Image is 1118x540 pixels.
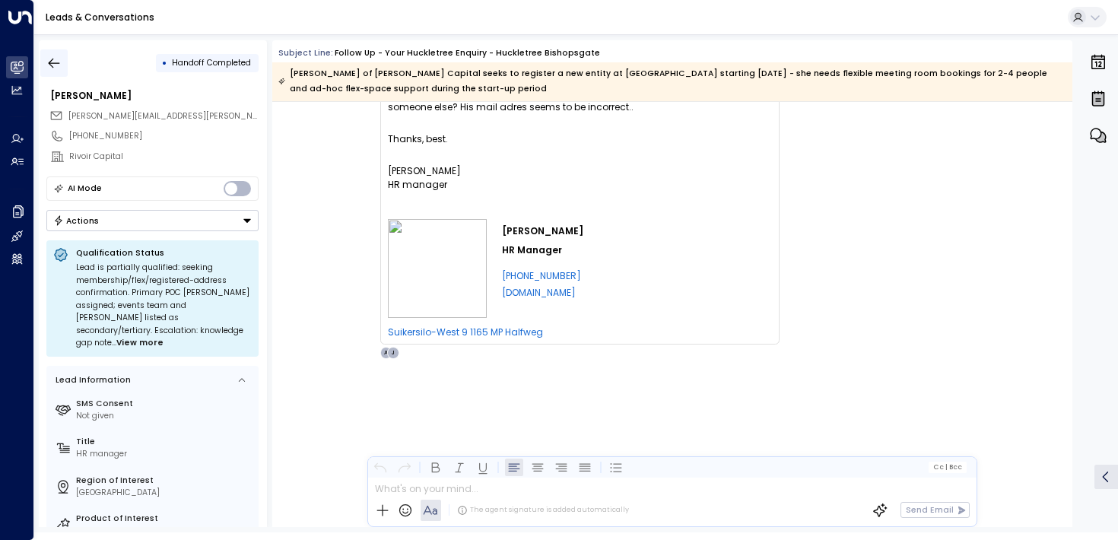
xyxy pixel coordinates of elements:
div: • [162,52,167,73]
div: [PERSON_NAME] of [PERSON_NAME] Capital seeks to register a new entity at [GEOGRAPHIC_DATA] starti... [278,66,1066,97]
td: HR Manager [502,238,583,257]
a: [DOMAIN_NAME] [502,286,576,300]
label: SMS Consent [76,398,254,410]
span: Handoff Completed [172,57,251,68]
div: [GEOGRAPHIC_DATA] [76,487,254,499]
div: Follow up - Your Huckletree Enquiry - Huckletree Bishopsgate [335,47,600,59]
a: Suikersilo-West 9 1165 MP Halfweg [388,326,543,339]
button: Redo [395,458,413,476]
div: [PERSON_NAME] [388,164,772,178]
a: Leads & Conversations [46,11,154,24]
a: [PHONE_NUMBER] [502,269,581,283]
div: HR manager [388,178,772,192]
span: Subject Line: [278,47,333,59]
div: Button group with a nested menu [46,210,259,231]
td: [PERSON_NAME] [502,219,583,238]
div: The agent signature is added automatically [457,505,629,516]
span: | [945,463,947,471]
label: Title [76,436,254,448]
div: HR manager [76,448,254,460]
div: A [380,347,392,359]
span: emma.siegers@rivoircapital.nl [68,110,259,122]
div: Day Passes, Hot desking, Meeting Rooms [76,525,254,537]
div: Actions [53,215,100,226]
div: J [387,347,399,359]
div: Rivoir Capital [69,151,259,163]
label: Product of Interest [76,513,254,525]
button: Actions [46,210,259,231]
div: Lead Information [52,374,131,386]
div: [PERSON_NAME] [50,89,259,103]
div: Not given [76,410,254,422]
button: Undo [371,458,389,476]
div: AI Mode [68,181,102,196]
span: View more [116,337,164,350]
span: [PERSON_NAME][EMAIL_ADDRESS][PERSON_NAME][DOMAIN_NAME] [68,110,338,122]
div: Lead is partially qualified: seeking membership/flex/registered-address confirmation. Primary POC... [76,262,252,350]
label: Region of Interest [76,475,254,487]
span: Cc Bcc [933,463,962,471]
div: Thanks, best. [388,132,772,146]
button: Cc|Bcc [929,462,967,472]
p: Qualification Status [76,247,252,259]
div: [PHONE_NUMBER] [69,130,259,142]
